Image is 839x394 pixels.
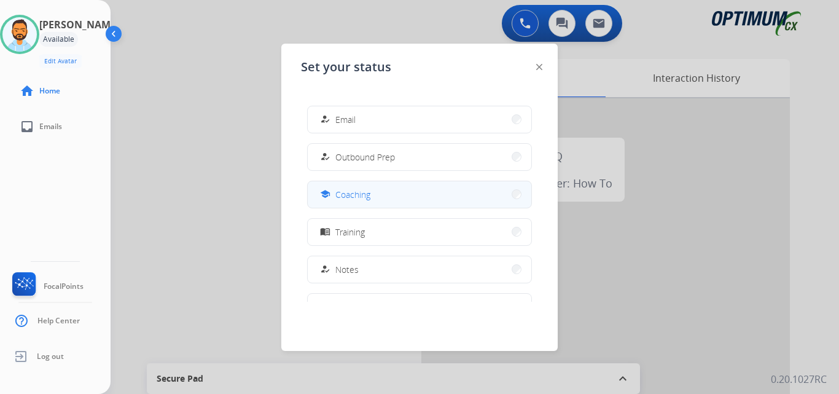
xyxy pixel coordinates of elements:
[20,84,34,98] mat-icon: home
[308,294,531,320] button: Research / Special Project
[320,189,330,200] mat-icon: school
[10,272,84,301] a: FocalPoints
[39,86,60,96] span: Home
[39,54,82,68] button: Edit Avatar
[771,372,827,387] p: 0.20.1027RC
[39,122,62,132] span: Emails
[308,256,531,283] button: Notes
[335,151,395,164] span: Outbound Prep
[320,264,330,275] mat-icon: how_to_reg
[39,32,78,47] div: Available
[320,114,330,125] mat-icon: how_to_reg
[335,301,435,313] span: Research / Special Project
[320,152,330,162] mat-icon: how_to_reg
[2,17,37,52] img: avatar
[536,64,542,70] img: close-button
[308,181,531,208] button: Coaching
[301,58,391,76] span: Set your status
[44,282,84,291] span: FocalPoints
[335,263,359,276] span: Notes
[335,188,370,201] span: Coaching
[20,119,34,134] mat-icon: inbox
[308,219,531,245] button: Training
[308,106,531,133] button: Email
[335,226,365,238] span: Training
[320,227,330,237] mat-icon: menu_book
[308,144,531,170] button: Outbound Prep
[37,316,80,326] span: Help Center
[37,352,64,361] span: Log out
[39,17,119,32] h3: [PERSON_NAME]
[335,113,356,126] span: Email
